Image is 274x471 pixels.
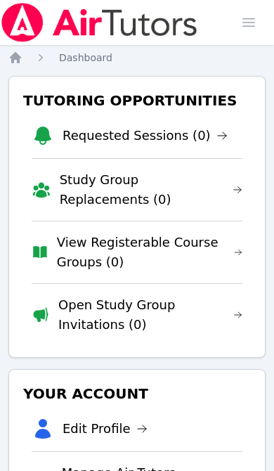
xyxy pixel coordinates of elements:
a: Requested Sessions (0) [63,126,228,146]
a: Study Group Replacements (0) [60,170,242,209]
a: View Registerable Course Groups (0) [57,233,242,272]
nav: Breadcrumb [8,51,266,65]
h3: Tutoring Opportunities [20,88,254,113]
a: Dashboard [59,51,112,65]
a: Open Study Group Invitations (0) [58,295,242,335]
span: Dashboard [59,52,112,63]
h3: Your Account [20,381,254,406]
a: Edit Profile [63,419,148,439]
